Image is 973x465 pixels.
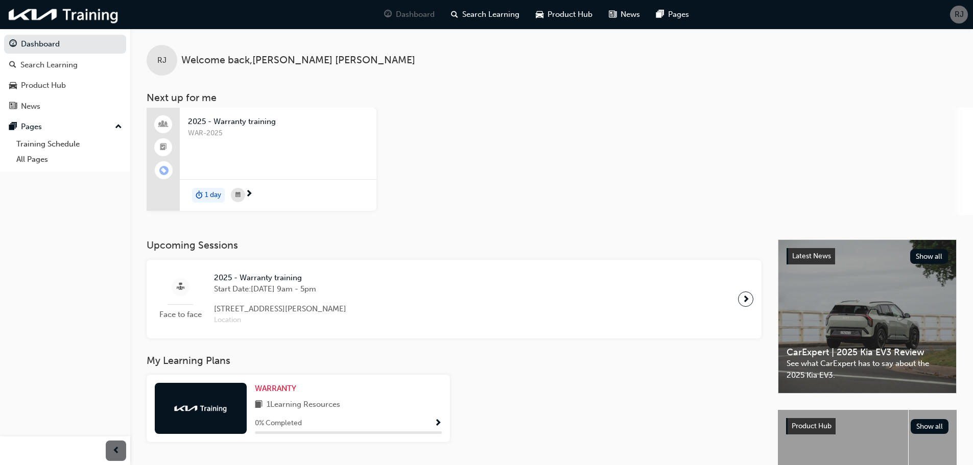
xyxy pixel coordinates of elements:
span: search-icon [451,8,458,21]
img: kia-training [5,4,123,25]
span: Latest News [792,252,831,260]
span: CarExpert | 2025 Kia EV3 Review [787,347,948,358]
a: Dashboard [4,35,126,54]
span: 1 Learning Resources [267,399,340,411]
span: 2025 - Warranty training [188,116,368,128]
span: pages-icon [656,8,664,21]
a: pages-iconPages [648,4,697,25]
span: up-icon [115,120,122,134]
div: Pages [21,121,42,133]
button: RJ [950,6,968,23]
span: Location [214,314,346,326]
button: Pages [4,117,126,136]
a: News [4,97,126,116]
button: DashboardSearch LearningProduct HubNews [4,33,126,117]
h3: Next up for me [130,92,973,104]
span: duration-icon [196,189,203,202]
span: Pages [668,9,689,20]
h3: My Learning Plans [147,355,762,366]
span: prev-icon [112,445,120,457]
div: News [21,101,40,112]
a: guage-iconDashboard [376,4,443,25]
span: search-icon [9,61,16,70]
span: next-icon [742,292,750,306]
a: 2025 - Warranty trainingWAR-2025duration-icon1 day [147,108,376,211]
span: Dashboard [396,9,435,20]
img: kia-training [173,403,229,413]
div: Search Learning [20,59,78,71]
span: Welcome back , [PERSON_NAME] [PERSON_NAME] [181,55,415,66]
span: 2025 - Warranty training [214,272,346,284]
a: Search Learning [4,56,126,75]
span: Start Date: [DATE] 9am - 5pm [214,283,346,295]
span: RJ [955,9,964,20]
button: Show all [911,419,949,434]
h3: Upcoming Sessions [147,239,762,251]
span: See what CarExpert has to say about the 2025 Kia EV3. [787,358,948,381]
a: WARRANTY [255,383,300,395]
button: Show Progress [434,417,442,430]
a: Product HubShow all [786,418,948,434]
span: guage-icon [384,8,392,21]
span: [STREET_ADDRESS][PERSON_NAME] [214,303,346,315]
a: All Pages [12,152,126,167]
span: calendar-icon [235,189,241,202]
span: News [621,9,640,20]
span: next-icon [245,190,253,199]
a: Face to face2025 - Warranty trainingStart Date:[DATE] 9am - 5pm[STREET_ADDRESS][PERSON_NAME]Location [155,268,753,330]
span: pages-icon [9,123,17,132]
span: booktick-icon [160,141,167,154]
a: Product Hub [4,76,126,95]
a: search-iconSearch Learning [443,4,528,25]
a: news-iconNews [601,4,648,25]
a: Latest NewsShow allCarExpert | 2025 Kia EV3 ReviewSee what CarExpert has to say about the 2025 Ki... [778,239,957,394]
span: book-icon [255,399,263,411]
span: 1 day [205,189,221,201]
span: Search Learning [462,9,519,20]
span: people-icon [160,118,167,131]
span: news-icon [609,8,616,21]
span: sessionType_FACE_TO_FACE-icon [177,281,184,293]
a: car-iconProduct Hub [528,4,601,25]
span: Face to face [155,309,206,321]
span: WAR-2025 [188,128,368,139]
span: 0 % Completed [255,418,302,429]
span: RJ [157,55,167,66]
a: Latest NewsShow all [787,248,948,264]
span: WARRANTY [255,384,296,393]
span: Product Hub [792,422,832,430]
span: car-icon [536,8,543,21]
span: guage-icon [9,40,17,49]
span: car-icon [9,81,17,90]
button: Show all [910,249,948,264]
span: learningRecordVerb_ENROLL-icon [159,166,169,175]
span: news-icon [9,102,17,111]
span: Show Progress [434,419,442,428]
div: Product Hub [21,80,66,91]
span: Product Hub [548,9,592,20]
a: Training Schedule [12,136,126,152]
